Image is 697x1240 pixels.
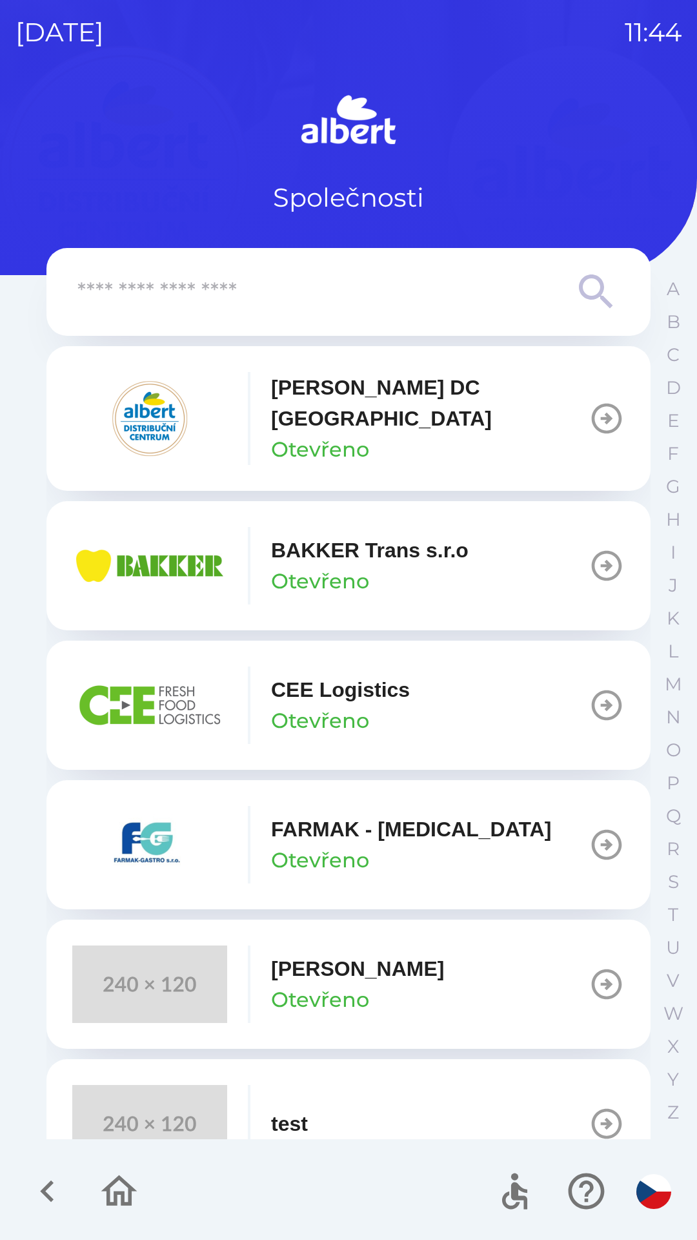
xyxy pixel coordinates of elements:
[271,845,369,876] p: Otevřeno
[667,772,680,794] p: P
[46,920,651,1049] button: [PERSON_NAME]Otevřeno
[657,767,689,800] button: P
[666,739,681,761] p: O
[657,1063,689,1096] button: Y
[72,806,227,883] img: 5ee10d7b-21a5-4c2b-ad2f-5ef9e4226557.png
[657,800,689,832] button: Q
[271,1108,308,1139] p: test
[667,969,680,992] p: V
[657,931,689,964] button: U
[667,278,680,300] p: A
[657,898,689,931] button: T
[271,372,589,434] p: [PERSON_NAME] DC [GEOGRAPHIC_DATA]
[625,13,682,52] p: 11:44
[657,569,689,602] button: J
[46,1059,651,1188] button: test
[657,734,689,767] button: O
[271,566,369,597] p: Otevřeno
[657,1030,689,1063] button: X
[271,705,369,736] p: Otevřeno
[668,640,678,663] p: L
[271,814,551,845] p: FARMAK - [MEDICAL_DATA]
[271,674,410,705] p: CEE Logistics
[667,607,680,630] p: K
[667,838,680,860] p: R
[667,1068,679,1091] p: Y
[666,706,681,728] p: N
[657,701,689,734] button: N
[72,945,227,1023] img: 240x120
[668,871,679,893] p: S
[657,832,689,865] button: R
[271,434,369,465] p: Otevřeno
[667,409,680,432] p: E
[273,178,424,217] p: Společnosti
[657,635,689,668] button: L
[667,311,680,333] p: B
[657,437,689,470] button: F
[671,541,676,564] p: I
[657,305,689,338] button: B
[271,984,369,1015] p: Otevřeno
[271,535,469,566] p: BAKKER Trans s.r.o
[46,346,651,491] button: [PERSON_NAME] DC [GEOGRAPHIC_DATA]Otevřeno
[657,602,689,635] button: K
[666,508,681,531] p: H
[657,470,689,503] button: G
[72,380,227,457] img: 092fc4fe-19c8-4166-ad20-d7efd4551fba.png
[657,404,689,437] button: E
[667,344,680,366] p: C
[657,1096,689,1129] button: Z
[657,865,689,898] button: S
[666,936,680,959] p: U
[657,668,689,701] button: M
[636,1174,671,1209] img: cs flag
[667,1101,679,1124] p: Z
[657,536,689,569] button: I
[46,501,651,630] button: BAKKER Trans s.r.oOtevřeno
[72,666,227,744] img: ba8847e2-07ef-438b-a6f1-28de549c3032.png
[657,371,689,404] button: D
[666,377,681,399] p: D
[666,475,680,498] p: G
[46,90,651,152] img: Logo
[667,442,679,465] p: F
[668,904,678,926] p: T
[666,805,681,827] p: Q
[72,527,227,604] img: eba99837-dbda-48f3-8a63-9647f5990611.png
[271,953,444,984] p: [PERSON_NAME]
[657,964,689,997] button: V
[657,997,689,1030] button: W
[667,1035,679,1058] p: X
[46,641,651,770] button: CEE LogisticsOtevřeno
[657,273,689,305] button: A
[72,1085,227,1162] img: 240x120
[657,503,689,536] button: H
[663,1002,683,1025] p: W
[665,673,682,696] p: M
[46,780,651,909] button: FARMAK - [MEDICAL_DATA]Otevřeno
[657,338,689,371] button: C
[15,13,104,52] p: [DATE]
[669,574,678,597] p: J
